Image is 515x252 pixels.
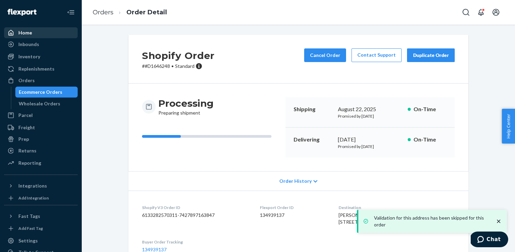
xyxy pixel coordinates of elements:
div: Wholesale Orders [19,100,60,107]
a: Freight [4,122,78,133]
button: Fast Tags [4,211,78,222]
div: Integrations [18,182,47,189]
span: Order History [279,178,312,184]
a: Add Fast Tag [4,224,78,233]
button: Close Navigation [64,5,78,19]
div: [DATE] [338,136,402,144]
p: Delivering [294,136,332,144]
div: Inbounds [18,41,39,48]
div: Fast Tags [18,213,40,220]
dd: 134939137 [260,212,328,219]
iframe: Opens a widget where you can chat to one of our agents [471,232,508,249]
dt: Flexport Order ID [260,205,328,210]
a: Orders [4,75,78,86]
p: Shipping [294,105,332,113]
button: Open Search Box [459,5,473,19]
a: Parcel [4,110,78,121]
button: Cancel Order [304,48,346,62]
a: Order Detail [126,9,167,16]
div: Preparing shipment [158,97,214,116]
p: Validation for this address has been skipped for this order [374,214,488,228]
a: Home [4,27,78,38]
div: Settings [18,237,38,244]
div: Add Integration [18,195,49,201]
div: Parcel [18,112,33,119]
p: On-Time [413,105,447,113]
img: Flexport logo [7,9,36,16]
a: Returns [4,145,78,156]
a: Add Integration [4,194,78,202]
a: Inbounds [4,39,78,50]
div: Freight [18,124,35,131]
div: Orders [18,77,35,84]
svg: close toast [495,218,502,225]
a: Orders [93,9,113,16]
p: On-Time [413,136,447,144]
div: Ecommerce Orders [19,89,62,95]
div: Reporting [18,160,41,166]
ol: breadcrumbs [87,2,172,23]
p: # #D1646248 [142,63,215,70]
dt: Buyer Order Tracking [142,239,249,245]
div: Duplicate Order [413,52,449,59]
a: Ecommerce Orders [15,87,78,98]
button: Duplicate Order [407,48,455,62]
a: Contact Support [352,48,402,62]
button: Open account menu [489,5,503,19]
div: Prep [18,136,29,143]
a: Wholesale Orders [15,98,78,109]
div: August 22, 2025 [338,105,402,113]
dd: 6133282570311-7427897163847 [142,212,249,219]
h3: Processing [158,97,214,109]
div: Add Fast Tag [18,225,43,231]
p: Promised by [DATE] [338,144,402,149]
button: Open notifications [474,5,488,19]
h2: Shopify Order [142,48,215,63]
a: Inventory [4,51,78,62]
a: Prep [4,134,78,145]
span: • [171,63,174,69]
span: Standard [175,63,194,69]
a: Replenishments [4,63,78,74]
div: Returns [18,147,36,154]
button: Integrations [4,180,78,191]
div: Home [18,29,32,36]
div: Inventory [18,53,40,60]
a: Settings [4,235,78,246]
dt: Shopify V3 Order ID [142,205,249,210]
span: [PERSON_NAME] [STREET_ADDRESS][PERSON_NAME] [339,212,420,225]
dt: Destination [339,205,455,210]
p: Promised by [DATE] [338,113,402,119]
a: Reporting [4,158,78,168]
div: Replenishments [18,65,54,72]
button: Help Center [502,109,515,144]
